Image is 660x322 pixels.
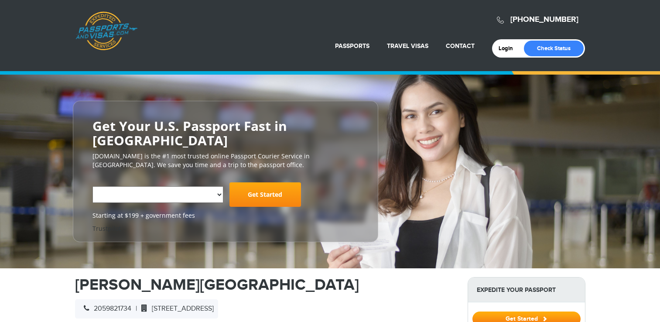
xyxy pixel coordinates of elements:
a: Travel Visas [387,42,428,50]
a: Login [499,45,519,52]
a: [PHONE_NUMBER] [510,15,578,24]
a: Get Started [472,315,581,322]
span: 2059821734 [79,305,131,313]
strong: Expedite Your Passport [468,277,585,302]
h2: Get Your U.S. Passport Fast in [GEOGRAPHIC_DATA] [92,119,359,147]
a: Check Status [524,41,584,56]
a: Passports & [DOMAIN_NAME] [75,11,137,51]
h1: [PERSON_NAME][GEOGRAPHIC_DATA] [75,277,455,293]
span: [STREET_ADDRESS] [137,305,214,313]
p: [DOMAIN_NAME] is the #1 most trusted online Passport Courier Service in [GEOGRAPHIC_DATA]. We sav... [92,152,359,169]
a: Contact [446,42,475,50]
div: | [75,299,218,319]
a: Trustpilot [92,224,121,233]
span: Starting at $199 + government fees [92,211,359,220]
a: Passports [335,42,369,50]
a: Get Started [229,182,301,207]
